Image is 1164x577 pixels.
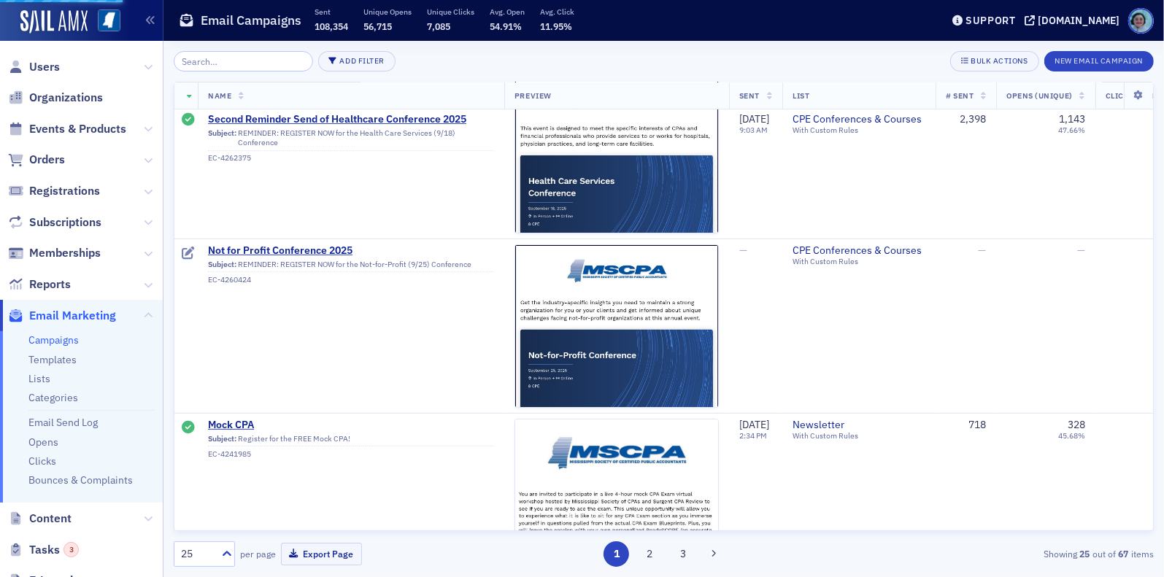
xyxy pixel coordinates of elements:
p: Avg. Open [490,7,525,17]
a: Second Reminder Send of Healthcare Conference 2025 [208,113,494,126]
div: [DOMAIN_NAME] [1038,14,1119,27]
img: SailAMX [20,10,88,34]
div: EC-4260424 [208,275,494,284]
span: Reports [29,276,71,293]
span: Email Marketing [29,308,116,324]
div: Sent [182,421,196,435]
time: 2:34 PM [739,430,767,441]
label: per page [240,547,276,560]
button: [DOMAIN_NAME] [1025,15,1125,26]
button: Bulk Actions [950,51,1038,71]
div: EC-4241985 [208,449,494,459]
span: Subscriptions [29,214,101,231]
span: Registrations [29,183,100,199]
div: EC-4262375 [208,153,494,163]
span: Opens (Unique) [1006,90,1072,101]
span: Users [29,59,60,75]
div: Showing out of items [837,547,1154,560]
a: Campaigns [28,333,79,346]
button: Export Page [281,543,362,565]
a: Templates [28,353,77,366]
div: Register for the FREE Mock CPA! [208,434,494,447]
span: Subject: [208,434,236,444]
h1: Email Campaigns [201,12,301,29]
a: CPE Conferences & Courses [793,113,925,126]
a: Opens [28,435,58,449]
a: Users [8,59,60,75]
a: Email Marketing [8,308,116,324]
div: Support [965,14,1016,27]
a: Reports [8,276,71,293]
a: New Email Campaign [1044,53,1154,66]
button: 3 [670,541,695,567]
span: — [1077,244,1085,257]
p: Sent [315,7,348,17]
span: 11.95% [540,20,572,32]
div: With Custom Rules [793,126,925,136]
span: Events & Products [29,121,126,137]
div: 47.66% [1058,126,1085,136]
span: Content [29,511,72,527]
div: 328 [1068,419,1085,432]
p: Avg. Click [540,7,574,17]
p: Unique Clicks [427,7,474,17]
a: Orders [8,152,65,168]
span: List [793,90,809,101]
time: 9:03 AM [739,125,768,136]
strong: 67 [1116,547,1131,560]
button: 2 [637,541,663,567]
button: New Email Campaign [1044,51,1154,71]
span: Memberships [29,245,101,261]
a: Bounces & Complaints [28,473,133,487]
span: Profile [1128,8,1154,34]
a: Newsletter [793,419,925,432]
a: Email Send Log [28,416,98,429]
a: Clicks [28,454,56,468]
a: Mock CPA [208,419,494,432]
a: Categories [28,391,78,404]
a: CPE Conferences & Courses [793,244,925,257]
a: Content [8,511,72,527]
p: Unique Opens [363,7,412,17]
span: Tasks [29,542,79,558]
span: Subject: [208,128,236,147]
div: Draft [182,247,196,261]
div: 2,398 [946,113,986,126]
span: Name [208,90,231,101]
a: Memberships [8,245,101,261]
span: [DATE] [739,112,769,125]
div: 1,143 [1059,113,1085,126]
div: Bulk Actions [971,57,1028,65]
div: 45.68% [1058,431,1085,441]
div: Sent [182,113,196,128]
span: — [739,244,747,257]
span: Organizations [29,90,103,106]
a: Events & Products [8,121,126,137]
button: Add Filter [318,51,396,71]
span: 54.91% [490,20,522,32]
div: With Custom Rules [793,431,925,441]
span: Preview [514,90,552,101]
input: Search… [174,51,313,71]
div: 25 [181,546,213,562]
a: Tasks3 [8,542,79,558]
span: Subject: [208,260,236,269]
span: Orders [29,152,65,168]
div: 3 [63,542,79,557]
a: Not for Profit Conference 2025 [208,244,494,257]
a: Registrations [8,183,100,199]
img: SailAMX [98,9,120,32]
span: # Sent [946,90,974,101]
span: Sent [739,90,760,101]
a: Subscriptions [8,214,101,231]
div: REMINDER: REGISTER NOW for the Not-for-Profit (9/25) Conference [208,260,494,273]
div: REMINDER: REGISTER NOW for the Health Care Services (9/18) Conference [208,128,494,151]
span: — [978,244,986,257]
a: View Homepage [88,9,120,34]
